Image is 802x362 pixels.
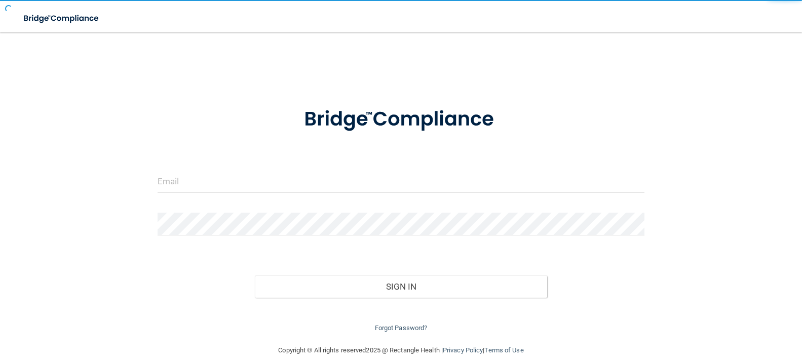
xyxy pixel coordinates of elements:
[15,8,108,29] img: bridge_compliance_login_screen.278c3ca4.svg
[283,93,519,146] img: bridge_compliance_login_screen.278c3ca4.svg
[158,170,645,193] input: Email
[255,275,547,298] button: Sign In
[443,346,483,354] a: Privacy Policy
[484,346,523,354] a: Terms of Use
[375,324,428,332] a: Forgot Password?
